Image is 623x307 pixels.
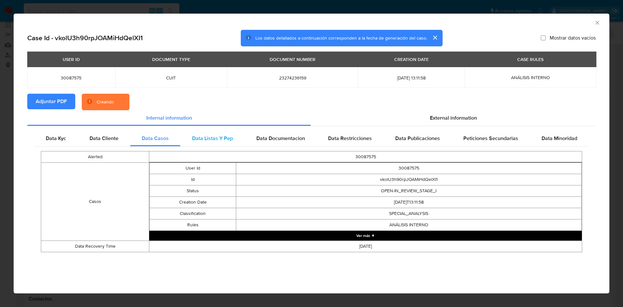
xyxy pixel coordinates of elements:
td: 30087575 [149,151,582,163]
td: Status [150,185,236,197]
span: Los datos detallados a continuación corresponden a la fecha de generación del caso. [255,35,427,41]
span: Peticiones Secundarias [463,135,518,142]
span: [DATE] 13:11:58 [366,75,457,81]
div: Creando [97,99,114,105]
div: Detailed internal info [34,131,589,146]
span: Adjuntar PDF [36,94,67,109]
div: Detailed info [27,110,596,126]
button: Expand array [149,231,582,241]
span: ANÁLISIS INTERNO [511,74,550,81]
div: closure-recommendation-modal [14,14,609,293]
td: Classification [150,208,236,219]
div: CASE RULES [513,54,547,65]
span: Data Casos [142,135,169,142]
td: [DATE]T13:11:58 [236,197,581,208]
td: Casos [41,163,149,241]
button: Adjuntar PDF [27,94,75,109]
span: External information [430,114,477,122]
td: OPEN-IN_REVIEW_STAGE_I [236,185,581,197]
h2: Case Id - vkolU3h90rpJOAMiHdQelXI1 [27,34,143,42]
div: DOCUMENT NUMBER [266,54,319,65]
span: Data Listas Y Pep [192,135,233,142]
td: ANÁLISIS INTERNO [236,219,581,231]
td: SPECIAL_ANALYSIS [236,208,581,219]
span: Mostrar datos vacíos [550,35,596,41]
td: Creation Date [150,197,236,208]
td: Alerted [41,151,149,163]
td: [DATE] [149,241,582,252]
div: DOCUMENT TYPE [148,54,194,65]
div: USER ID [59,54,84,65]
span: Data Restricciones [328,135,372,142]
td: User Id [150,163,236,174]
div: CREATION DATE [390,54,433,65]
td: 30087575 [236,163,581,174]
span: Data Kyc [46,135,66,142]
td: Id [150,174,236,185]
button: Cerrar ventana [594,19,600,25]
span: Data Cliente [90,135,118,142]
input: Mostrar datos vacíos [541,35,546,41]
button: cerrar [427,30,443,45]
span: Data Publicaciones [395,135,440,142]
span: Internal information [146,114,192,122]
span: CUIT [123,75,219,81]
td: Rules [150,219,236,231]
td: vkolU3h90rpJOAMiHdQelXI1 [236,174,581,185]
span: Data Documentacion [256,135,305,142]
td: Data Recovery Time [41,241,149,252]
span: Data Minoridad [542,135,577,142]
span: 30087575 [35,75,107,81]
span: 23274236159 [235,75,350,81]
